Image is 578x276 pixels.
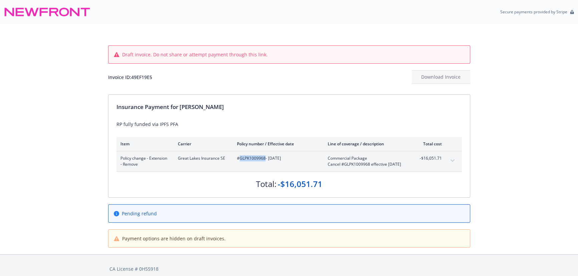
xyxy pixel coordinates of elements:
span: Pending refund [122,210,157,217]
div: Carrier [178,141,226,147]
button: expand content [447,155,458,166]
p: Secure payments provided by Stripe [500,9,567,15]
div: -$16,051.71 [278,178,322,190]
div: RP fully funded via IPFS PFA [116,121,462,128]
span: Great Lakes Insurance SE [178,155,226,161]
div: Total cost [417,141,442,147]
span: Payment options are hidden on draft invoices. [122,235,226,242]
span: #GLPK1009968 - [DATE] [237,155,317,161]
div: Invoice ID: 49EF19E5 [108,74,152,81]
div: Policy change - Extension - RemoveGreat Lakes Insurance SE#GLPK1009968- [DATE]Commercial PackageC... [116,151,462,171]
button: Download Invoice [412,70,470,84]
div: CA License # 0H55918 [109,265,469,272]
div: Item [120,141,167,147]
span: Commercial Package [328,155,406,161]
div: Total: [256,178,276,190]
span: -$16,051.71 [417,155,442,161]
div: Policy number / Effective date [237,141,317,147]
span: Draft invoice. Do not share or attempt payment through this link. [122,51,268,58]
div: Insurance Payment for [PERSON_NAME] [116,103,462,111]
span: Cancel #GLPK1009968 effective [DATE] [328,161,406,167]
div: Download Invoice [412,71,470,83]
span: Policy change - Extension - Remove [120,155,167,167]
div: Line of coverage / description [328,141,406,147]
span: Commercial PackageCancel #GLPK1009968 effective [DATE] [328,155,406,167]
